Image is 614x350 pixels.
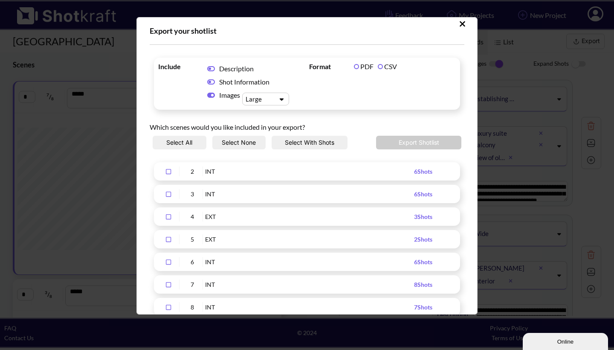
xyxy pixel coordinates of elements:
label: PDF [354,62,374,70]
span: Include [158,62,201,71]
div: Export your shotlist [150,26,464,36]
div: INT [205,280,414,289]
div: 6 [182,257,203,267]
span: 8 Shots [414,281,432,288]
span: 2 Shots [414,236,432,243]
span: Format [309,62,352,71]
button: Export Shotlist [376,136,461,149]
span: Images [219,90,242,99]
button: Select With Shots [272,136,348,149]
span: 3 Shots [414,213,432,220]
div: Upload Script [136,17,478,315]
span: Description [219,64,254,73]
div: EXT [205,212,414,222]
div: INT [205,302,414,312]
div: INT [205,166,414,176]
span: 6 Shots [414,258,432,265]
div: 3 [182,189,203,199]
span: 6 Shots [414,168,432,175]
div: 8 [182,302,203,312]
iframe: chat widget [523,331,610,350]
div: INT [205,189,414,199]
label: CSV [378,62,397,70]
div: INT [205,257,414,267]
div: 7 [182,280,203,289]
button: Select All [153,136,206,149]
div: EXT [205,234,414,244]
div: 5 [182,234,203,244]
span: 6 Shots [414,190,432,198]
span: 7 Shots [414,303,432,311]
span: Shot Information [219,78,269,86]
div: Which scenes would you like included in your export? [150,114,464,136]
div: 2 [182,166,203,176]
button: Select None [212,136,266,149]
div: 4 [182,212,203,222]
